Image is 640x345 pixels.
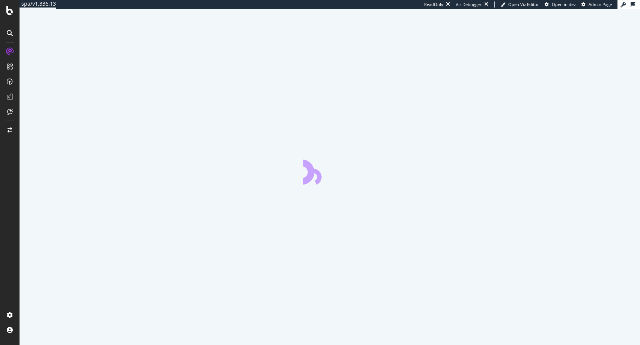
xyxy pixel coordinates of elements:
[508,2,539,7] span: Open Viz Editor
[552,2,576,7] span: Open in dev
[581,2,612,8] a: Admin Page
[501,2,539,8] a: Open Viz Editor
[589,2,612,7] span: Admin Page
[303,157,357,185] div: animation
[424,2,444,8] div: ReadOnly:
[545,2,576,8] a: Open in dev
[456,2,483,8] div: Viz Debugger:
